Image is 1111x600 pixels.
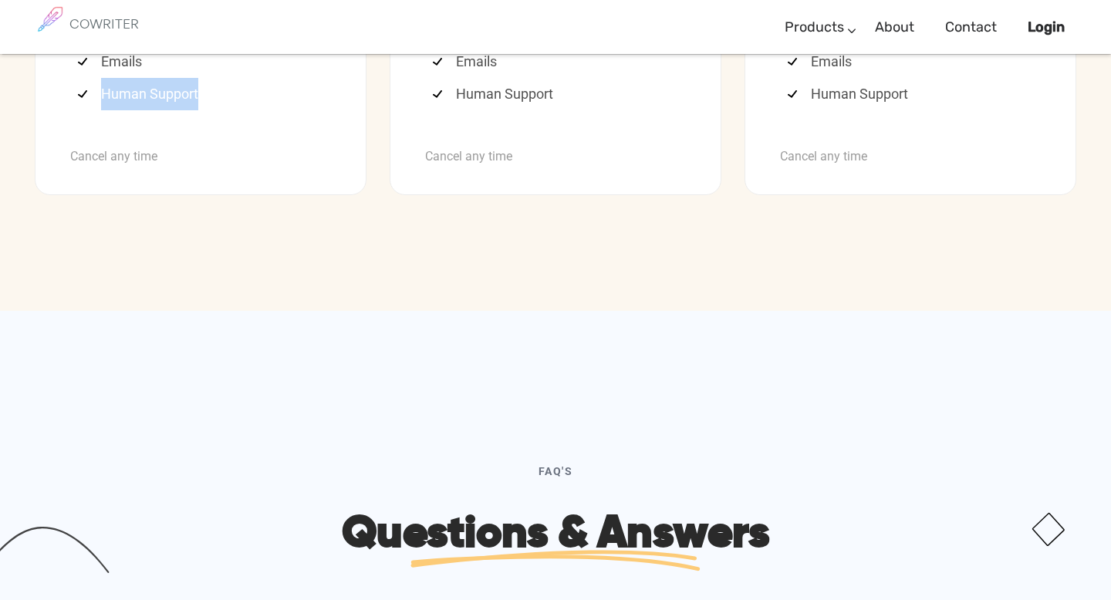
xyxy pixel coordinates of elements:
[788,78,1041,110] li: Human Support
[433,46,686,78] li: Emails
[945,5,997,50] a: Contact
[342,503,769,560] span: Questions & Answers
[70,123,331,168] div: Cancel any time
[310,465,802,490] h6: FAQ's
[69,17,139,31] h6: COWRITER
[433,78,686,110] li: Human Support
[425,123,686,168] div: Cancel any time
[1031,511,1066,548] img: shape
[78,46,331,78] li: Emails
[1028,5,1065,50] a: Login
[780,123,1041,168] div: Cancel any time
[1028,19,1065,35] b: Login
[788,46,1041,78] li: Emails
[78,78,331,110] li: Human Support
[875,5,914,50] a: About
[785,5,844,50] a: Products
